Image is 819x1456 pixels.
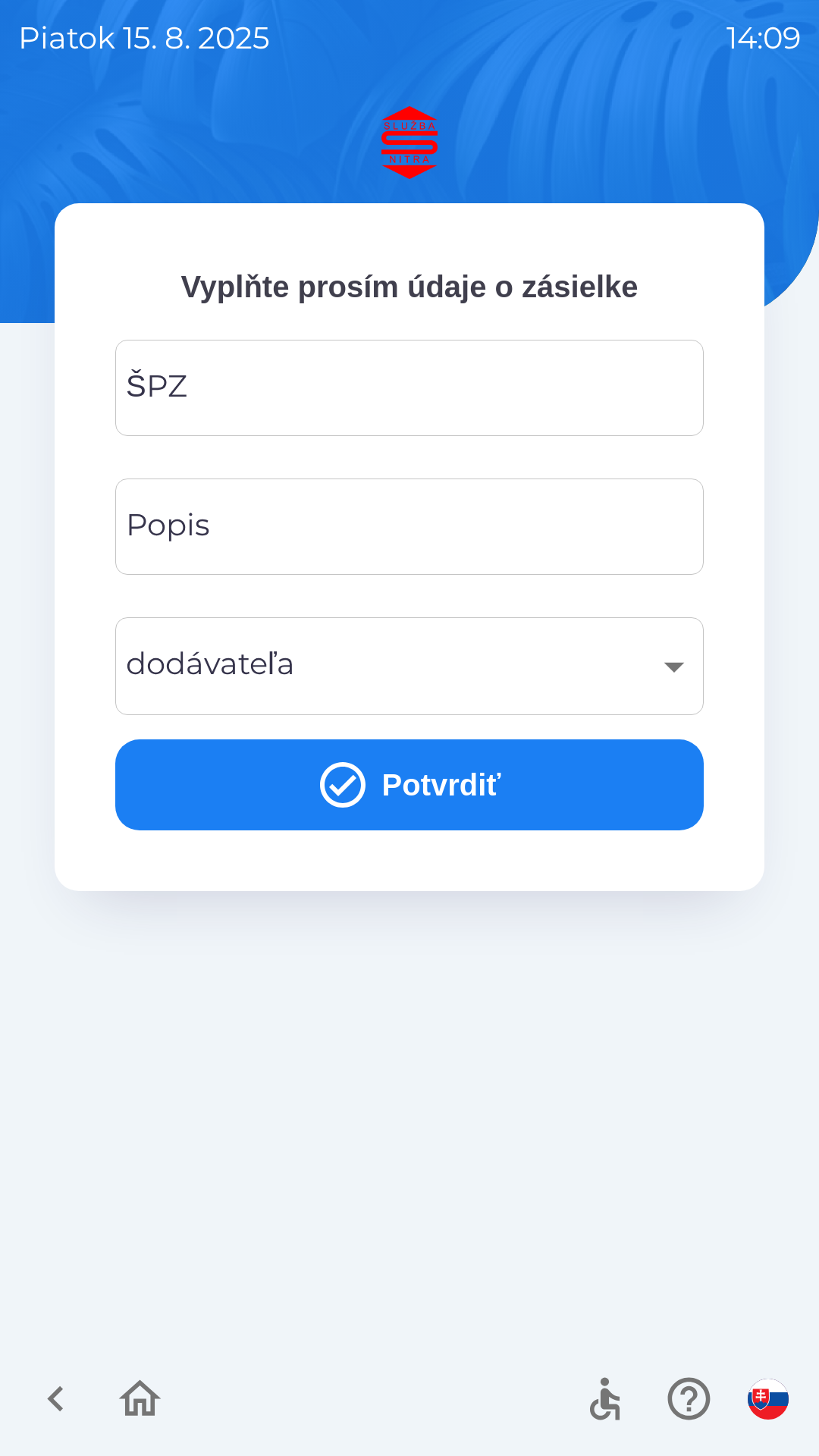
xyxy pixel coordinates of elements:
img: Logo [55,106,764,179]
p: piatok 15. 8. 2025 [18,15,270,61]
img: sk flag [748,1379,789,1420]
p: 14:09 [726,15,801,61]
p: Vyplňte prosím údaje o zásielke [115,264,704,309]
button: Potvrdiť [115,739,704,830]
